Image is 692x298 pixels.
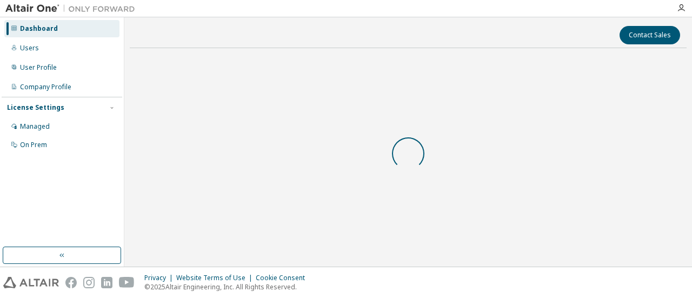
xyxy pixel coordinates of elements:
[5,3,141,14] img: Altair One
[20,63,57,72] div: User Profile
[20,83,71,91] div: Company Profile
[119,277,135,288] img: youtube.svg
[256,274,311,282] div: Cookie Consent
[20,44,39,52] div: Users
[101,277,112,288] img: linkedin.svg
[176,274,256,282] div: Website Terms of Use
[7,103,64,112] div: License Settings
[620,26,680,44] button: Contact Sales
[144,274,176,282] div: Privacy
[65,277,77,288] img: facebook.svg
[20,24,58,33] div: Dashboard
[20,122,50,131] div: Managed
[83,277,95,288] img: instagram.svg
[20,141,47,149] div: On Prem
[144,282,311,292] p: © 2025 Altair Engineering, Inc. All Rights Reserved.
[3,277,59,288] img: altair_logo.svg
